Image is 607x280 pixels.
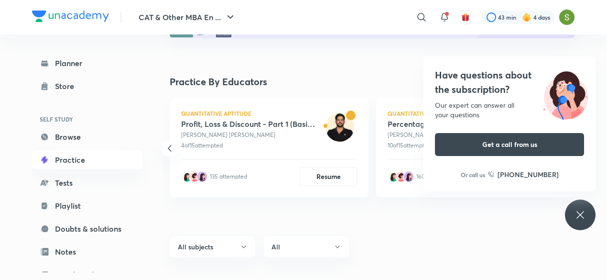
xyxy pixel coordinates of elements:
div: Profit, Loss & Discount - Part 1 (Basic Concepts) [181,119,315,129]
img: avatar [388,171,399,182]
a: Practice [32,150,143,169]
div: 160 attempted [416,172,454,181]
img: avatar [403,171,414,182]
a: Doubts & solutions [32,219,143,238]
img: streak [522,12,531,22]
img: Samridhi Vij [559,9,575,25]
a: Playlist [32,196,143,215]
img: avatar [181,171,193,182]
div: [PERSON_NAME] [PERSON_NAME] [181,131,315,139]
button: All subjects [170,235,256,258]
div: [PERSON_NAME] [PERSON_NAME] [388,131,521,139]
a: Store [32,77,143,96]
a: Tests [32,173,143,192]
p: Or call us [461,170,485,179]
a: [PHONE_NUMBER] [488,169,559,179]
img: avatar [325,113,354,142]
img: Company Logo [32,11,109,22]
div: Percentages - Part 2 (Application & Advanced Concepts) [388,119,521,129]
img: avatar [395,171,407,182]
div: Our expert can answer all your questions [435,101,584,120]
button: All [263,235,349,258]
button: Get a call from us [435,133,584,156]
div: 10 of 15 attempted [388,141,521,150]
h6: [PHONE_NUMBER] [498,169,559,179]
img: avatar [461,13,470,22]
div: 4 of 15 attempted [181,141,315,150]
img: avatar [189,171,200,182]
a: Planner [32,54,143,73]
button: avatar [458,10,473,25]
a: Browse [32,127,143,146]
button: Resume [300,167,357,186]
img: avatar [196,171,208,182]
div: Store [55,80,80,92]
h6: SELF STUDY [32,111,143,127]
span: Quantitative Aptitude [388,111,521,116]
img: ttu_illustration_new.svg [535,68,596,120]
button: CAT & Other MBA En ... [133,8,242,27]
a: Notes [32,242,143,261]
a: Company Logo [32,11,109,24]
h4: Have questions about the subscription? [435,68,584,97]
div: 135 attempted [210,172,247,181]
span: Quantitative Aptitude [181,111,315,116]
h4: Practice By Educators [170,75,575,89]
